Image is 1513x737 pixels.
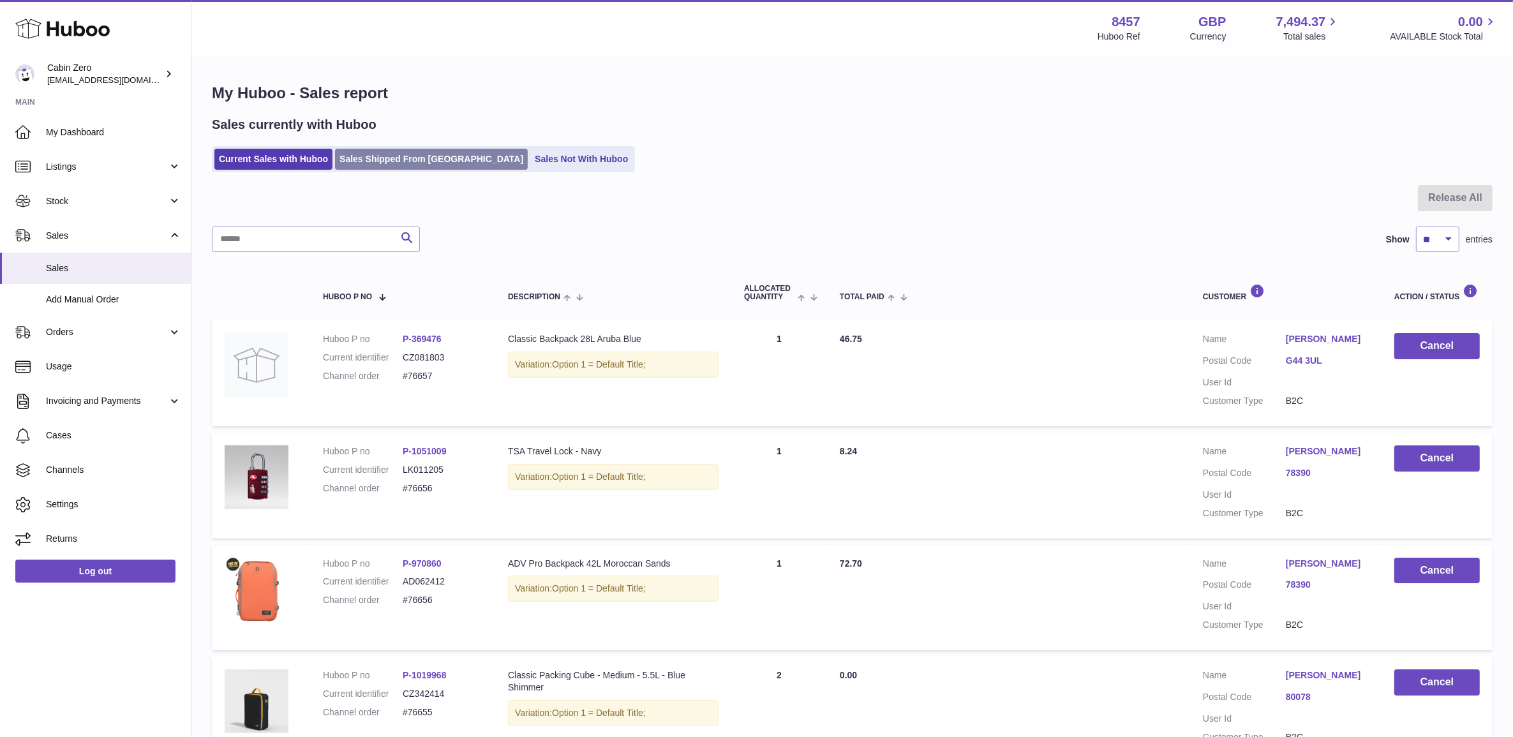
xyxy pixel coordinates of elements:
[403,370,482,382] dd: #76657
[323,482,403,495] dt: Channel order
[323,464,403,476] dt: Current identifier
[47,75,188,85] span: [EMAIL_ADDRESS][DOMAIN_NAME]
[323,370,403,382] dt: Channel order
[46,533,181,545] span: Returns
[840,334,862,344] span: 46.75
[508,558,719,570] div: ADV Pro Backpack 42L Moroccan Sands
[403,558,442,569] a: P-970860
[403,352,482,364] dd: CZ081803
[508,464,719,490] div: Variation:
[508,293,560,301] span: Description
[840,446,857,456] span: 8.24
[1203,376,1286,389] dt: User Id
[46,161,168,173] span: Listings
[731,545,827,651] td: 1
[1286,558,1369,570] a: [PERSON_NAME]
[552,708,646,718] span: Option 1 = Default Title;
[508,669,719,694] div: Classic Packing Cube - Medium - 5.5L - Blue Shimmer
[840,558,862,569] span: 72.70
[1286,691,1369,703] a: 80078
[1394,284,1480,301] div: Action / Status
[15,560,175,583] a: Log out
[1286,333,1369,345] a: [PERSON_NAME]
[46,429,181,442] span: Cases
[1286,579,1369,591] a: 78390
[46,230,168,242] span: Sales
[840,670,857,680] span: 0.00
[225,669,288,733] img: CLASSIC-PACKING-CUBE-M-Blue-Shimme-3.4-FRONT.jpg
[323,576,403,588] dt: Current identifier
[1390,31,1498,43] span: AVAILABLE Stock Total
[323,293,372,301] span: Huboo P no
[1390,13,1498,43] a: 0.00 AVAILABLE Stock Total
[1386,234,1410,246] label: Show
[47,62,162,86] div: Cabin Zero
[508,333,719,345] div: Classic Backpack 28L Aruba Blue
[1286,619,1369,631] dd: B2C
[1203,467,1286,482] dt: Postal Code
[731,320,827,426] td: 1
[225,445,288,509] img: MIAMI_MAGENTA0001_2b5a4f18-ed4a-44d0-b5e7-85500d894d6d.webp
[1458,13,1483,31] span: 0.00
[335,149,528,170] a: Sales Shipped From [GEOGRAPHIC_DATA]
[1203,507,1286,519] dt: Customer Type
[1203,619,1286,631] dt: Customer Type
[46,464,181,476] span: Channels
[1203,579,1286,594] dt: Postal Code
[403,706,482,718] dd: #76655
[1203,691,1286,706] dt: Postal Code
[1112,13,1140,31] strong: 8457
[552,472,646,482] span: Option 1 = Default Title;
[1286,467,1369,479] a: 78390
[1394,333,1480,359] button: Cancel
[508,445,719,458] div: TSA Travel Lock - Navy
[323,669,403,681] dt: Huboo P no
[225,333,288,397] img: no-photo.jpg
[46,126,181,138] span: My Dashboard
[46,294,181,306] span: Add Manual Order
[1203,395,1286,407] dt: Customer Type
[46,195,168,207] span: Stock
[1286,355,1369,367] a: G44 3UL
[1203,600,1286,613] dt: User Id
[840,293,884,301] span: Total paid
[214,149,332,170] a: Current Sales with Huboo
[403,688,482,700] dd: CZ342414
[1098,31,1140,43] div: Huboo Ref
[403,334,442,344] a: P-369476
[46,326,168,338] span: Orders
[15,64,34,84] img: internalAdmin-8457@internal.huboo.com
[1394,669,1480,696] button: Cancel
[1466,234,1493,246] span: entries
[1198,13,1226,31] strong: GBP
[403,464,482,476] dd: LK011205
[1394,558,1480,584] button: Cancel
[323,445,403,458] dt: Huboo P no
[1286,445,1369,458] a: [PERSON_NAME]
[323,352,403,364] dt: Current identifier
[1286,395,1369,407] dd: B2C
[552,583,646,593] span: Option 1 = Default Title;
[403,594,482,606] dd: #76656
[508,576,719,602] div: Variation:
[1394,445,1480,472] button: Cancel
[508,352,719,378] div: Variation:
[323,706,403,718] dt: Channel order
[46,395,168,407] span: Invoicing and Payments
[403,446,447,456] a: P-1051009
[552,359,646,369] span: Option 1 = Default Title;
[744,285,794,301] span: ALLOCATED Quantity
[323,558,403,570] dt: Huboo P no
[46,361,181,373] span: Usage
[1276,13,1341,43] a: 7,494.37 Total sales
[1203,284,1369,301] div: Customer
[1190,31,1226,43] div: Currency
[1203,558,1286,573] dt: Name
[212,83,1493,103] h1: My Huboo - Sales report
[731,433,827,539] td: 1
[1203,669,1286,685] dt: Name
[508,700,719,726] div: Variation:
[46,498,181,510] span: Settings
[403,482,482,495] dd: #76656
[46,262,181,274] span: Sales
